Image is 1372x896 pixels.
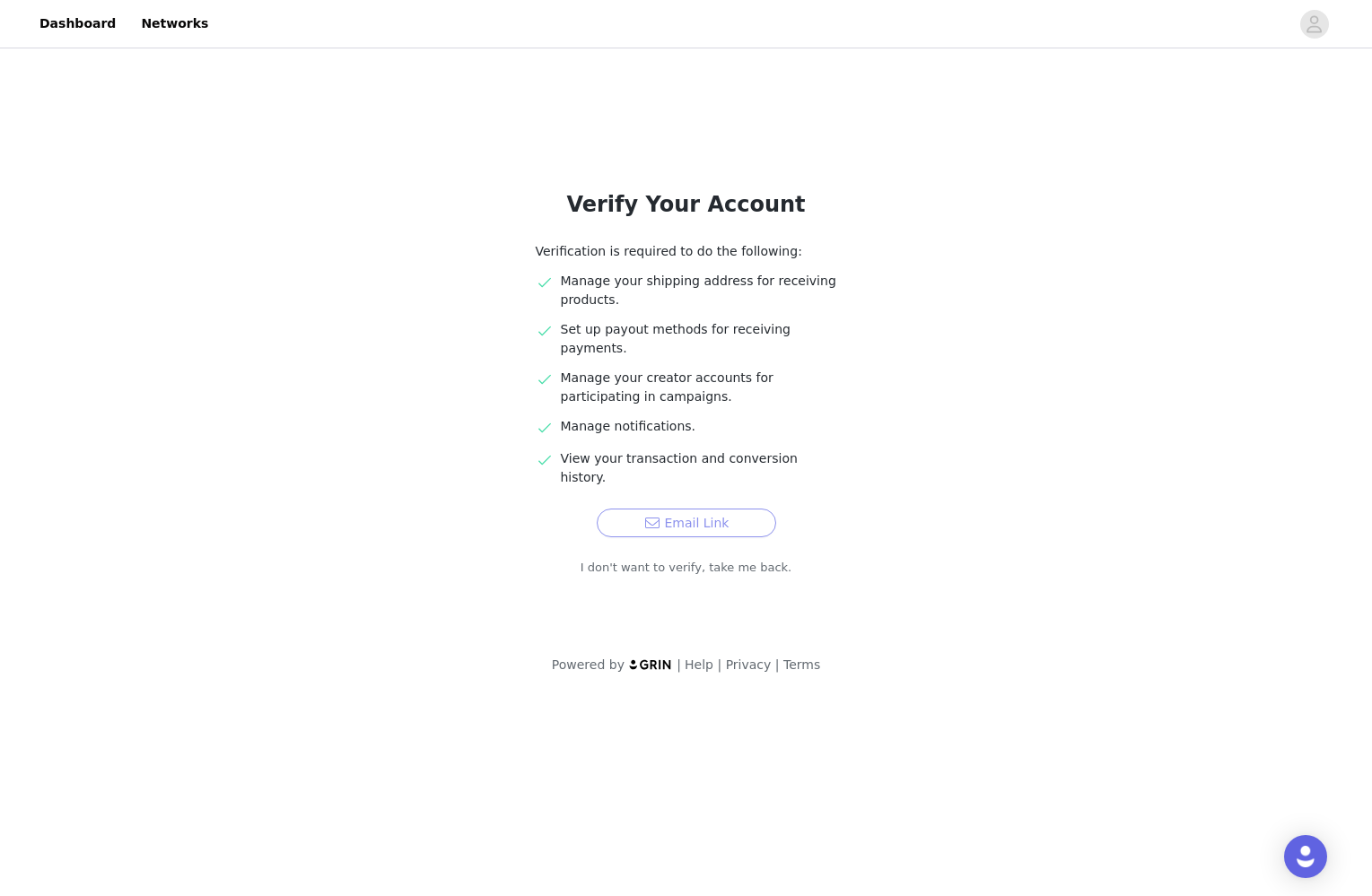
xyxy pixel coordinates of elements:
img: logo [628,658,673,670]
a: Terms [783,657,820,672]
div: Open Intercom Messenger [1284,835,1327,878]
span: | [717,657,721,672]
p: View your transaction and conversion history. [561,449,837,487]
a: I don't want to verify, take me back. [581,559,792,577]
span: | [677,657,681,672]
h1: Verify Your Account [493,188,880,221]
p: Verification is required to do the following: [536,242,837,261]
a: Dashboard [29,4,127,44]
p: Manage notifications. [561,417,837,436]
a: Privacy [726,657,772,672]
div: avatar [1306,10,1323,39]
span: Powered by [552,657,625,672]
p: Set up payout methods for receiving payments. [561,320,837,358]
p: Manage your shipping address for receiving products. [561,272,837,309]
a: Networks [130,4,219,44]
a: Help [685,657,713,672]
span: | [775,657,780,672]
button: Email Link [597,509,776,537]
p: Manage your creator accounts for participating in campaigns. [561,369,837,406]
